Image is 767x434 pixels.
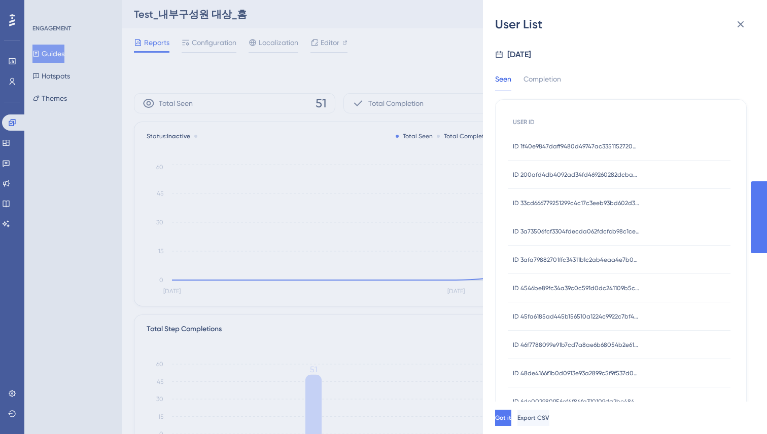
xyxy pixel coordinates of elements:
iframe: UserGuiding AI Assistant Launcher [724,394,755,424]
button: Export CSV [517,410,549,426]
div: User List [495,16,755,32]
span: ID 6de002980956ef4f84fa310109da2be484935df0db0c48b497211da79be81f8a [513,398,640,406]
div: Seen [495,73,511,91]
span: ID 1f40e9847daff9480d49747ac3351152720e5ffcd06f6322c312e429f6bccd89 [513,142,640,150]
span: ID 200afd4db4092ad34fd469260282dcba8cd1cc8a870085de519aca6a63fd9bca [513,171,640,179]
span: USER ID [513,118,535,126]
button: Got it [495,410,511,426]
span: Export CSV [517,414,549,422]
span: ID 3a73506fcf3304fdecda062fdcfcb98c1cedf258280d9af15df23d80147008f5 [513,227,640,235]
span: ID 45fa6185ad445b156510a1224c9922c7bf4d38e6c8d71b2d94ff89c081de0053 [513,312,640,321]
span: ID 33cd666779251299c4c17c3eeb93bd602d3a69cb2da732a27078c5e19499dffb [513,199,640,207]
span: ID 48de4166f1b0d0913e93a2899c5f9f537d07a7bb27ddbfa38945ae8979bbd95f [513,369,640,377]
span: ID 3afa79882701ffc34311b1c2ab4eaa4e7b074ff21726d99e980a6793cb77afbe [513,256,640,264]
span: ID 46f7788099e91b7cd7a8ae6b68054b2e61f6e07ced0db484e9ddde3846d5520d [513,341,640,349]
div: Completion [524,73,561,91]
span: ID 4546be89fc34a39c0c591d0dc241109b5c346fc660a68ae2c705dcef08d2322f [513,284,640,292]
div: [DATE] [507,49,531,61]
span: Got it [495,414,511,422]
